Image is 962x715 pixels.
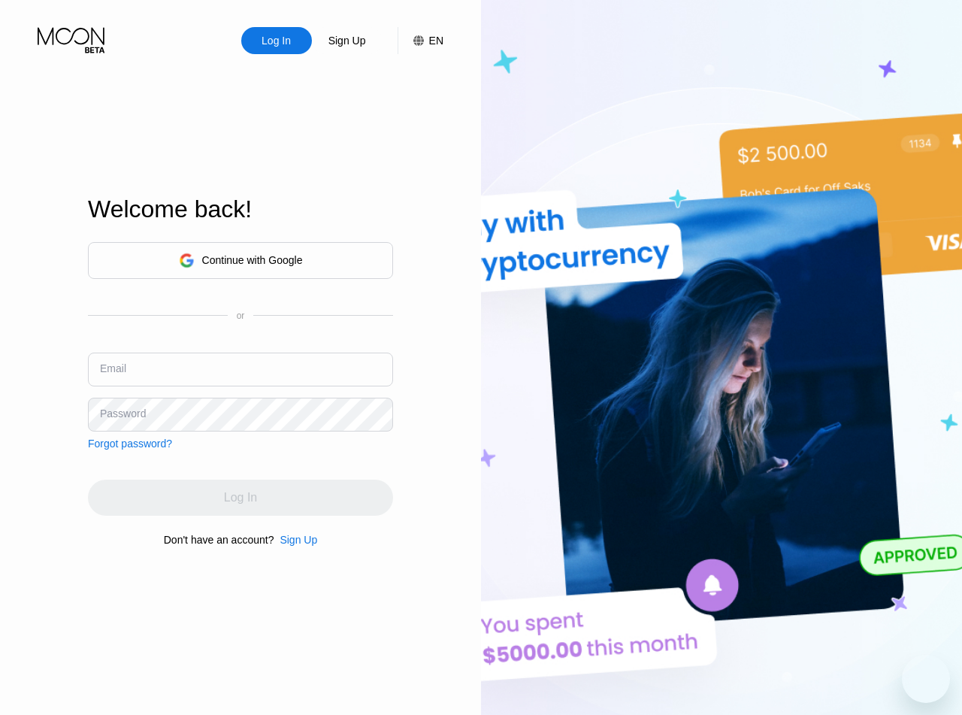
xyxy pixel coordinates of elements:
div: Email [100,362,126,374]
div: Sign Up [312,27,383,54]
div: Continue with Google [202,254,303,266]
div: Sign Up [327,33,368,48]
div: Continue with Google [88,242,393,279]
div: EN [398,27,443,54]
div: Forgot password? [88,438,172,450]
div: Password [100,407,146,420]
div: or [237,311,245,321]
div: Sign Up [274,534,317,546]
div: Don't have an account? [164,534,274,546]
div: Welcome back! [88,195,393,223]
div: EN [429,35,443,47]
div: Log In [241,27,312,54]
iframe: Button to launch messaging window [902,655,950,703]
div: Log In [260,33,292,48]
div: Sign Up [280,534,317,546]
